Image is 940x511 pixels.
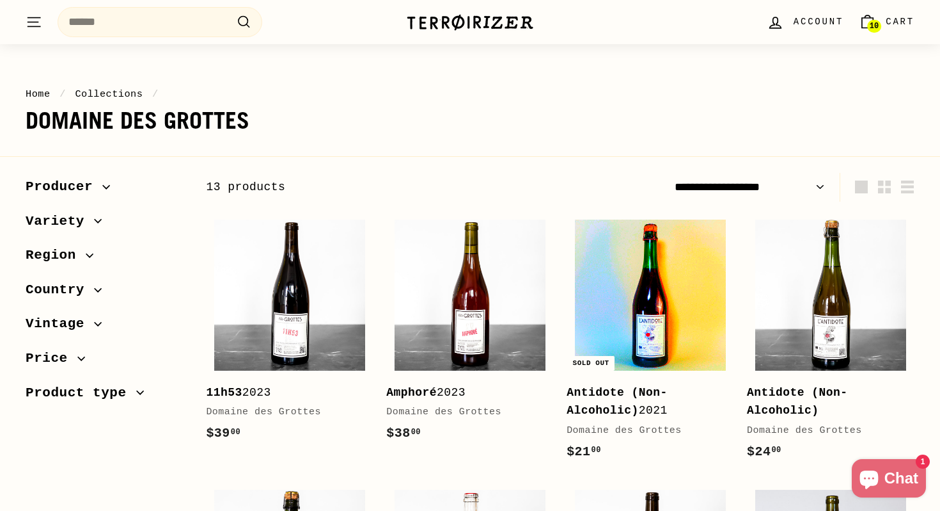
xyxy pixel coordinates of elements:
a: Amphoré2023Domaine des Grottes [386,211,554,457]
div: 13 products [206,178,560,197]
div: 2021 [567,384,721,421]
a: Cart [851,3,922,41]
a: Home [26,88,51,100]
div: Sold out [567,356,614,371]
span: Vintage [26,313,94,335]
button: Producer [26,173,185,207]
span: Country [26,279,94,301]
span: Producer [26,176,102,198]
sup: 00 [591,446,601,455]
a: Antidote (Non-Alcoholic) Domaine des Grottes [747,211,914,475]
button: Price [26,345,185,379]
div: Domaine des Grottes [206,405,361,420]
span: / [149,88,162,100]
button: Vintage [26,310,185,345]
a: Account [759,3,851,41]
h1: Domaine des Grottes [26,108,914,134]
button: Country [26,276,185,311]
span: Region [26,245,86,266]
sup: 00 [771,446,781,455]
button: Region [26,241,185,276]
b: Antidote (Non-Alcoholic) [747,386,848,418]
span: Cart [886,15,914,29]
span: $21 [567,444,601,459]
button: Product type [26,379,185,414]
inbox-online-store-chat: Shopify online store chat [848,459,930,501]
div: 2023 [386,384,541,402]
nav: breadcrumbs [26,86,914,102]
div: Domaine des Grottes [567,423,721,439]
a: Collections [75,88,143,100]
sup: 00 [411,428,421,437]
b: Amphoré [386,386,437,399]
span: Price [26,348,77,369]
div: 2023 [206,384,361,402]
sup: 00 [231,428,240,437]
a: 11h532023Domaine des Grottes [206,211,373,457]
span: 10 [870,22,879,31]
span: $38 [386,426,421,441]
span: $39 [206,426,240,441]
a: Sold out Antidote (Non-Alcoholic)2021Domaine des Grottes [567,211,734,475]
button: Variety [26,207,185,242]
b: Antidote (Non-Alcoholic) [567,386,668,418]
span: / [56,88,69,100]
span: Account [794,15,843,29]
div: Domaine des Grottes [747,423,902,439]
b: 11h53 [206,386,242,399]
span: $24 [747,444,781,459]
span: Variety [26,211,94,232]
div: Domaine des Grottes [386,405,541,420]
span: Product type [26,382,136,404]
